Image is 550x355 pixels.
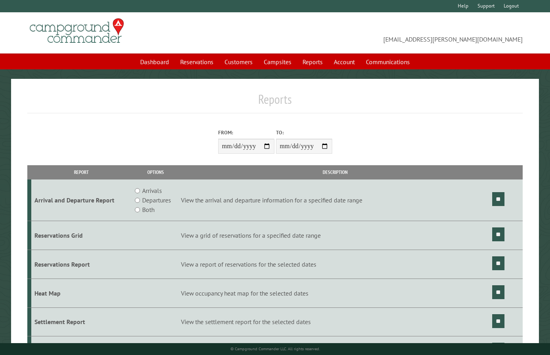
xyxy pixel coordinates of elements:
[31,307,131,336] td: Settlement Report
[180,179,491,221] td: View the arrival and departure information for a specified date range
[31,279,131,307] td: Heat Map
[180,221,491,250] td: View a grid of reservations for a specified date range
[31,250,131,279] td: Reservations Report
[259,54,296,69] a: Campsites
[31,179,131,221] td: Arrival and Departure Report
[275,22,523,44] span: [EMAIL_ADDRESS][PERSON_NAME][DOMAIN_NAME]
[276,129,332,136] label: To:
[27,15,126,46] img: Campground Commander
[175,54,218,69] a: Reservations
[142,195,171,205] label: Departures
[142,205,154,214] label: Both
[135,54,174,69] a: Dashboard
[298,54,327,69] a: Reports
[27,92,522,113] h1: Reports
[329,54,360,69] a: Account
[180,279,491,307] td: View occupancy heat map for the selected dates
[180,250,491,279] td: View a report of reservations for the selected dates
[180,165,491,179] th: Description
[142,186,162,195] label: Arrivals
[218,129,274,136] label: From:
[31,221,131,250] td: Reservations Grid
[31,165,131,179] th: Report
[180,307,491,336] td: View the settlement report for the selected dates
[220,54,257,69] a: Customers
[230,346,320,351] small: © Campground Commander LLC. All rights reserved.
[131,165,180,179] th: Options
[361,54,415,69] a: Communications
